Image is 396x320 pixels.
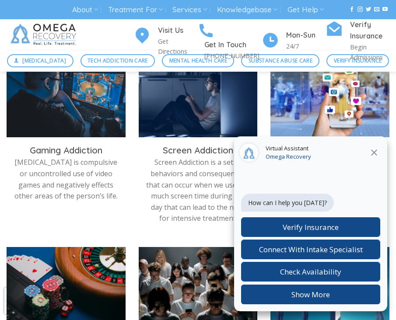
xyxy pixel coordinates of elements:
h3: Gaming Addiction [13,145,119,156]
a: [MEDICAL_DATA] [7,54,74,67]
a: Get Help [287,2,324,18]
p: [PHONE_NUMBER] [204,51,261,61]
h3: Screen Addiction [145,145,251,156]
a: Get In Touch [PHONE_NUMBER] [197,21,261,61]
a: Follow on Facebook [349,7,354,13]
a: Send us an email [374,7,379,13]
p: [MEDICAL_DATA] is compulsive or uncontrolled use of video games and negatively effects other area... [13,157,119,202]
p: Screen Addiction is a set of behaviors and consequences that can occur when we use too much scree... [145,157,251,224]
h4: Visit Us [158,25,197,36]
a: About [72,2,98,18]
a: Follow on YouTube [382,7,388,13]
p: Begin Admissions [350,42,389,62]
span: [MEDICAL_DATA] [22,56,66,65]
p: 24/7 [286,41,326,51]
a: Visit Us Get Directions [133,25,197,56]
p: Get Directions [158,36,197,56]
span: Tech Addiction Care [88,56,148,65]
h4: Get In Touch [204,39,261,51]
a: Verify Insurance Begin Admissions [326,19,389,62]
a: Treatment For [108,2,163,18]
a: Knowledgebase [217,2,277,18]
img: Omega Recovery [7,19,83,50]
a: Services [172,2,207,18]
h4: Mon-Sun [286,30,326,41]
a: Follow on Instagram [357,7,363,13]
h4: Verify Insurance [350,19,389,42]
a: Follow on Twitter [366,7,371,13]
a: Tech Addiction Care [81,54,155,67]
